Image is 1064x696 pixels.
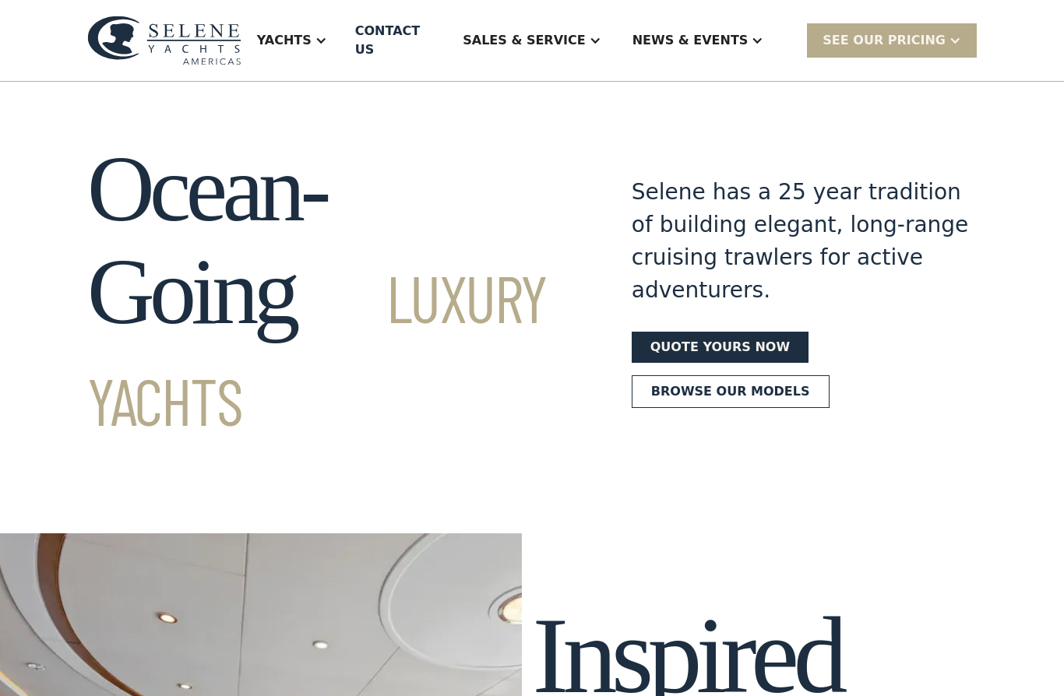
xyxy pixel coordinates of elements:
a: Browse our models [632,375,830,408]
div: Sales & Service [463,31,585,50]
span: Luxury Yachts [87,258,547,439]
div: SEE Our Pricing [823,31,946,50]
a: Quote yours now [632,332,809,363]
img: logo [87,16,241,65]
div: Selene has a 25 year tradition of building elegant, long-range cruising trawlers for active adven... [632,176,977,307]
div: Contact US [355,22,435,59]
div: Sales & Service [447,9,616,72]
div: News & EVENTS [617,9,780,72]
div: Yachts [257,31,312,50]
h1: Ocean-Going [87,138,576,446]
div: Yachts [241,9,343,72]
div: SEE Our Pricing [807,23,977,57]
div: News & EVENTS [632,31,749,50]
